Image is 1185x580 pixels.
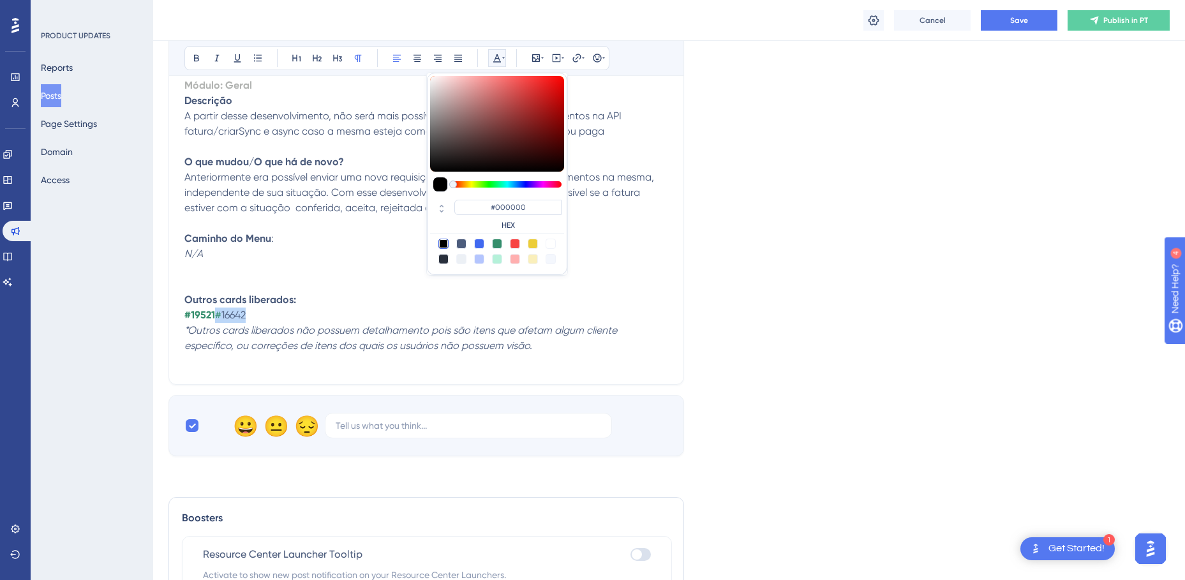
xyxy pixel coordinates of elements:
div: 4 [89,6,93,17]
strong: Outros cards liberados: [184,294,296,306]
em: N/A [184,248,203,260]
span: # [215,309,221,321]
div: Boosters [182,510,671,526]
strong: Descrição [184,94,232,107]
div: 😐 [264,415,284,436]
button: Page Settings [41,112,97,135]
em: *Outros cards liberados não possuem detalhamento pois são itens que afetam algum cliente específi... [184,324,620,352]
span: Resource Center Launcher Tooltip [203,547,362,562]
div: 😀 [233,415,253,436]
label: HEX [454,220,562,230]
button: Cancel [894,10,971,31]
span: Publish in PT [1103,15,1148,26]
button: Access [41,168,70,191]
iframe: UserGuiding AI Assistant Launcher [1131,530,1170,568]
span: : [271,232,274,244]
strong: Módulo: Geral [184,79,252,91]
div: 1 [1103,534,1115,546]
button: Publish in PT [1068,10,1170,31]
input: Tell us what you think... [336,419,601,433]
span: Save [1010,15,1028,26]
div: Get Started! [1048,542,1105,556]
div: PRODUCT UPDATES [41,31,110,41]
strong: Caminho do Menu [184,232,271,244]
span: A partir desse desenvolvimento, não será mais possível enviar inclusões de documentos na API fatu... [184,110,624,137]
button: Reports [41,56,73,79]
button: Domain [41,140,73,163]
strong: O que mudou/O que há de novo? [184,156,344,168]
span: Anteriormente era possível enviar uma nova requisição de fatura para incluir documentos na mesma,... [184,171,657,214]
strong: #19521 [184,309,215,321]
button: Save [981,10,1057,31]
img: launcher-image-alternative-text [1028,541,1043,556]
button: Posts [41,84,61,107]
div: 😔 [294,415,315,436]
div: Open Get Started! checklist, remaining modules: 1 [1020,537,1115,560]
span: Cancel [920,15,946,26]
span: Need Help? [30,3,80,19]
span: 16642 [221,309,246,321]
